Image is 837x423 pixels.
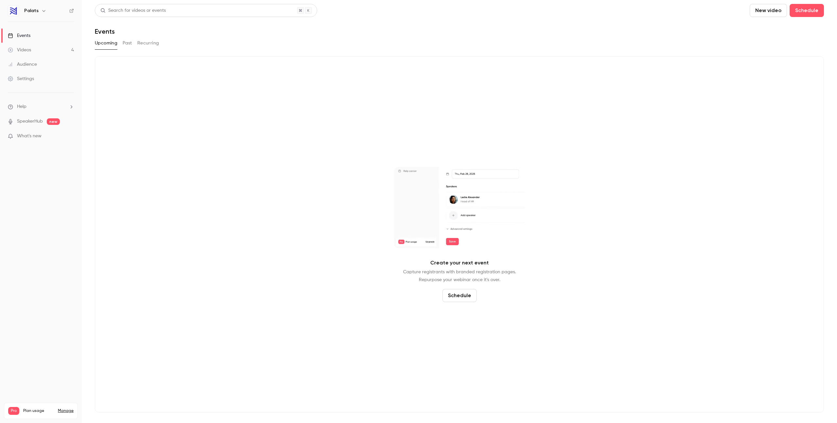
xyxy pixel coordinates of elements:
[430,259,489,267] p: Create your next event
[750,4,787,17] button: New video
[403,268,516,284] p: Capture registrants with branded registration pages. Repurpose your webinar once it's over.
[17,103,26,110] span: Help
[47,118,60,125] span: new
[8,47,31,53] div: Videos
[137,38,159,48] button: Recurring
[8,61,37,68] div: Audience
[23,408,54,414] span: Plan usage
[123,38,132,48] button: Past
[17,133,42,140] span: What's new
[8,6,19,16] img: Palats
[100,7,166,14] div: Search for videos or events
[58,408,74,414] a: Manage
[442,289,477,302] button: Schedule
[8,76,34,82] div: Settings
[95,27,115,35] h1: Events
[95,38,117,48] button: Upcoming
[8,407,19,415] span: Pro
[790,4,824,17] button: Schedule
[17,118,43,125] a: SpeakerHub
[8,32,30,39] div: Events
[66,133,74,139] iframe: Noticeable Trigger
[24,8,39,14] h6: Palats
[8,103,74,110] li: help-dropdown-opener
